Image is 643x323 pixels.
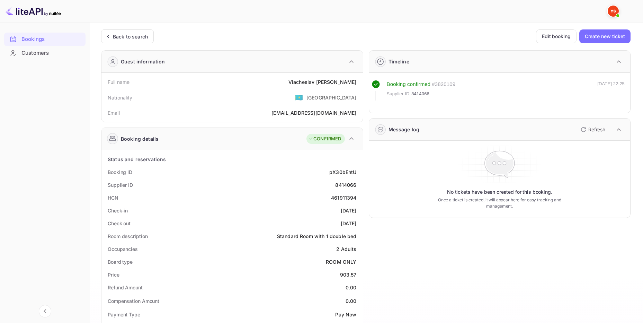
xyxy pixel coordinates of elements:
[108,78,130,86] div: Full name
[4,46,86,60] div: Customers
[108,220,131,227] div: Check out
[597,80,625,101] div: [DATE] 22:25
[389,58,409,65] div: Timeline
[108,311,140,318] div: Payment Type
[4,33,86,45] a: Bookings
[271,109,356,116] div: [EMAIL_ADDRESS][DOMAIN_NAME]
[108,168,132,176] div: Booking ID
[108,109,120,116] div: Email
[306,94,357,101] div: [GEOGRAPHIC_DATA]
[387,90,411,97] span: Supplier ID:
[108,207,128,214] div: Check-in
[336,245,356,253] div: 2 Adults
[108,156,166,163] div: Status and reservations
[326,258,356,265] div: ROOM ONLY
[335,311,356,318] div: Pay Now
[4,33,86,46] div: Bookings
[108,297,159,305] div: Compensation Amount
[108,245,138,253] div: Occupancies
[340,271,357,278] div: 903.57
[335,181,356,189] div: 8414066
[113,33,148,40] div: Back to search
[432,80,455,88] div: # 3820109
[288,78,357,86] div: Viacheslav [PERSON_NAME]
[341,207,357,214] div: [DATE]
[447,189,552,195] p: No tickets have been created for this booking.
[346,297,357,305] div: 0.00
[277,233,357,240] div: Standard Room with 1 double bed
[21,49,82,57] div: Customers
[39,305,51,317] button: Collapse navigation
[588,126,605,133] p: Refresh
[108,194,118,201] div: HCN
[429,197,570,209] p: Once a ticket is created, it will appear here for easy tracking and management.
[4,46,86,59] a: Customers
[308,136,341,142] div: CONFIRMED
[21,35,82,43] div: Bookings
[295,91,303,104] span: United States
[108,271,119,278] div: Price
[108,181,133,189] div: Supplier ID
[108,258,133,265] div: Board type
[108,233,148,240] div: Room description
[108,94,133,101] div: Nationality
[329,168,356,176] div: pX30bEhtU
[331,194,356,201] div: 461911394
[577,124,608,135] button: Refresh
[6,6,61,17] img: LiteAPI logo
[608,6,619,17] img: Yandex Support
[121,135,159,142] div: Booking details
[387,80,431,88] div: Booking confirmed
[411,90,429,97] span: 8414066
[121,58,165,65] div: Guest information
[341,220,357,227] div: [DATE]
[536,29,577,43] button: Edit booking
[108,284,143,291] div: Refund Amount
[346,284,357,291] div: 0.00
[579,29,631,43] button: Create new ticket
[389,126,420,133] div: Message log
